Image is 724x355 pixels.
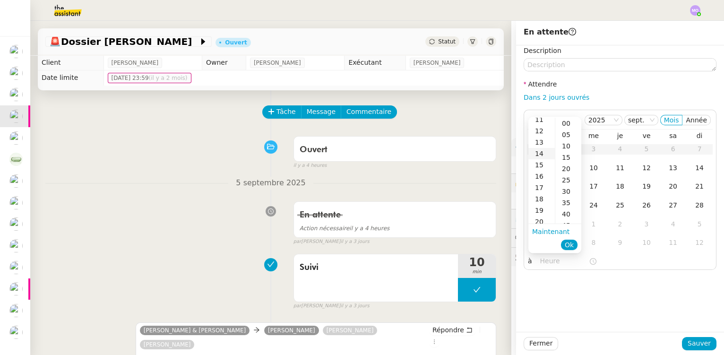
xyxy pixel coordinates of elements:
[511,174,724,192] div: 🔐Données client
[660,234,686,252] td: 11/10/2025
[668,219,678,229] div: 4
[668,181,678,191] div: 20
[511,248,724,266] div: 🕵️Autres demandes en cours 19
[9,67,23,80] img: users%2F2TyHGbgGwwZcFhdWHiwf3arjzPD2%2Favatar%2F1545394186276.jpeg
[515,253,637,260] span: 🕵️
[641,219,652,229] div: 3
[527,159,554,178] td: 08/09/2025
[432,325,464,335] span: Répondre
[293,238,370,246] small: [PERSON_NAME]
[528,182,555,193] div: 17
[633,131,660,140] th: ven.
[300,211,341,219] span: En attente
[641,237,652,248] div: 10
[140,326,250,335] a: [PERSON_NAME] & [PERSON_NAME]
[9,196,23,209] img: users%2FfjlNmCTkLiVoA3HQjY3GA5JXGxb2%2Favatar%2Fstarofservice_97480retdsc0392.png
[529,338,552,349] span: Fermer
[633,177,660,196] td: 19/09/2025
[686,234,713,252] td: 12/10/2025
[555,152,581,163] div: 15
[438,38,456,45] span: Statut
[694,181,705,191] div: 21
[414,58,461,68] span: [PERSON_NAME]
[340,238,369,246] span: il y a 3 jours
[528,159,555,171] div: 15
[694,237,705,248] div: 12
[515,142,564,153] span: ⚙️
[9,282,23,295] img: users%2FlEKjZHdPaYMNgwXp1mLJZ8r8UFs1%2Favatar%2F1e03ee85-bb59-4f48-8ffa-f076c2e8c285
[307,106,336,117] span: Message
[300,225,350,232] span: Action nécessaire
[9,153,23,166] img: 7f9b6497-4ade-4d5b-ae17-2cbe23708554
[555,197,581,208] div: 35
[540,256,589,267] input: Heure
[694,200,705,210] div: 28
[528,125,555,137] div: 12
[555,220,581,231] div: 45
[9,239,23,252] img: users%2FgeBNsgrICCWBxRbiuqfStKJvnT43%2Favatar%2F643e594d886881602413a30f_1666712378186.jpeg
[686,116,707,124] span: Année
[9,131,23,145] img: users%2FutyFSk64t3XkVZvBICD9ZGkOt3Y2%2Favatar%2F51cb3b97-3a78-460b-81db-202cf2efb2f3
[527,177,554,196] td: 15/09/2025
[555,174,581,186] div: 25
[528,137,555,148] div: 13
[528,148,555,159] div: 14
[694,219,705,229] div: 5
[633,196,660,215] td: 26/09/2025
[615,237,625,248] div: 9
[323,326,378,335] a: [PERSON_NAME]
[555,186,581,197] div: 30
[607,234,633,252] td: 09/10/2025
[38,55,103,70] td: Client
[458,268,496,276] span: min
[9,217,23,231] img: users%2FfjlNmCTkLiVoA3HQjY3GA5JXGxb2%2Favatar%2Fstarofservice_97480retdsc0392.png
[580,131,607,140] th: mer.
[262,105,302,119] button: Tâche
[555,118,581,129] div: 00
[607,196,633,215] td: 25/09/2025
[686,159,713,178] td: 14/09/2025
[300,260,452,275] span: Suivi
[555,208,581,220] div: 40
[524,80,557,88] label: Attendre
[528,256,532,267] span: à
[293,162,327,170] span: il y a 4 heures
[686,215,713,234] td: 05/10/2025
[225,40,247,45] div: Ouvert
[112,73,188,83] span: [DATE] 23:59
[607,131,633,140] th: jeu.
[300,146,328,154] span: Ouvert
[660,131,686,140] th: sam.
[565,240,574,250] span: Ok
[588,181,599,191] div: 17
[580,234,607,252] td: 08/10/2025
[515,234,576,242] span: 💬
[9,261,23,274] img: users%2F2TyHGbgGwwZcFhdWHiwf3arjzPD2%2Favatar%2F1545394186276.jpeg
[690,5,700,16] img: svg
[524,94,589,101] a: Dans 2 jours ouvrés
[686,196,713,215] td: 28/09/2025
[149,75,188,81] span: (il y a 2 mois)
[615,163,625,173] div: 11
[555,129,581,140] div: 05
[615,219,625,229] div: 2
[641,163,652,173] div: 12
[293,302,302,310] span: par
[660,177,686,196] td: 20/09/2025
[660,215,686,234] td: 04/10/2025
[527,234,554,252] td: 06/10/2025
[580,177,607,196] td: 17/09/2025
[660,159,686,178] td: 13/09/2025
[228,177,313,190] span: 5 septembre 2025
[615,200,625,210] div: 25
[527,196,554,215] td: 22/09/2025
[515,178,577,189] span: 🔐
[9,174,23,188] img: users%2FfjlNmCTkLiVoA3HQjY3GA5JXGxb2%2Favatar%2Fstarofservice_97480retdsc0392.png
[688,338,711,349] span: Sauver
[660,196,686,215] td: 27/09/2025
[532,228,569,235] a: Maintenant
[528,205,555,216] div: 19
[527,215,554,234] td: 29/09/2025
[340,302,369,310] span: il y a 3 jours
[561,240,577,250] button: Ok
